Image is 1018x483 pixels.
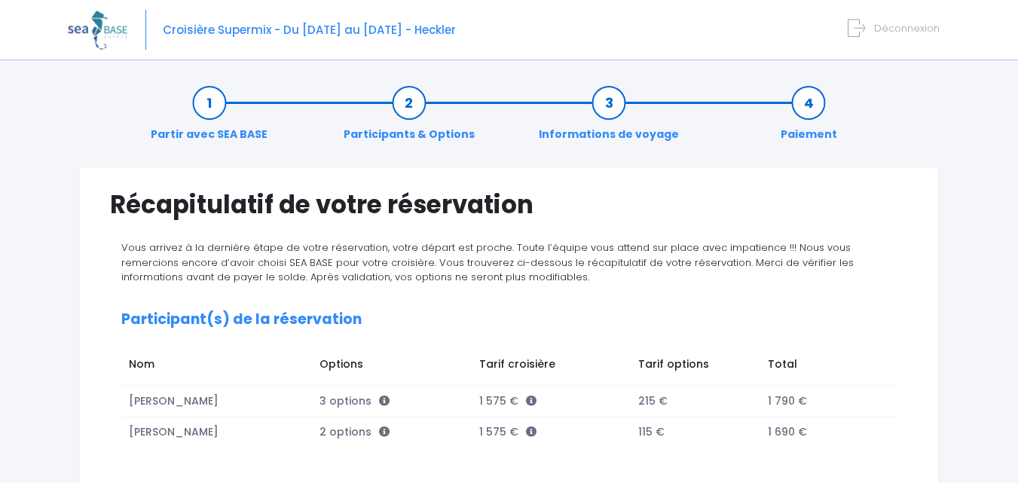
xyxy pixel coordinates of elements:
td: 1 575 € [472,386,631,417]
td: [PERSON_NAME] [121,417,312,448]
td: 1 575 € [472,417,631,448]
h1: Récapitulatif de votre réservation [110,190,908,219]
span: 3 options [319,393,390,408]
td: Tarif options [631,349,761,385]
td: Options [312,349,472,385]
td: 1 790 € [760,386,882,417]
td: 215 € [631,386,761,417]
td: Nom [121,349,312,385]
h2: Participant(s) de la réservation [121,311,897,329]
span: Déconnexion [874,21,940,35]
span: Vous arrivez à la dernière étape de votre réservation, votre départ est proche. Toute l’équipe vo... [121,240,854,284]
a: Partir avec SEA BASE [143,95,275,142]
td: 115 € [631,417,761,448]
td: Total [760,349,882,385]
td: [PERSON_NAME] [121,386,312,417]
td: 1 690 € [760,417,882,448]
td: Tarif croisière [472,349,631,385]
a: Informations de voyage [531,95,686,142]
span: Croisière Supermix - Du [DATE] au [DATE] - Heckler [163,22,456,38]
a: Participants & Options [336,95,482,142]
span: 2 options [319,424,390,439]
a: Paiement [773,95,845,142]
